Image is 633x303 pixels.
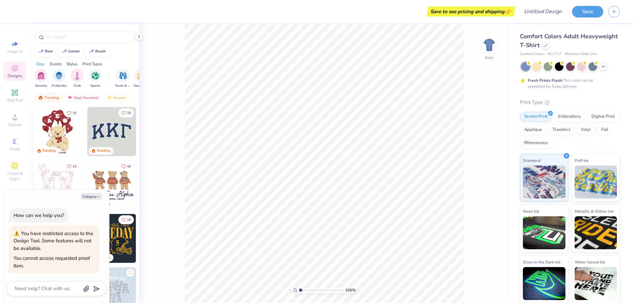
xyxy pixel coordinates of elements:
[554,112,585,122] div: Embroidery
[92,72,99,79] img: Sports Image
[38,49,44,53] img: trend_line.gif
[14,212,64,219] div: How can we help you?
[89,49,94,53] img: trend_line.gif
[37,72,45,79] img: Sorority Image
[115,69,131,88] div: filter for Rush & Bid
[62,49,67,53] img: trend_line.gif
[134,69,149,88] button: filter button
[127,165,131,168] span: 40
[548,51,561,57] span: # C1717
[52,69,67,88] div: filter for Fraternity
[64,162,79,171] button: Like
[64,94,102,102] div: Most Favorited
[528,78,563,83] strong: Fresh Prints Flash:
[345,287,356,293] span: 100 %
[485,55,494,61] div: Back
[575,166,617,198] img: Puff Ink
[134,83,149,88] span: Game Day
[45,34,130,40] input: Try "Alpha"
[33,107,82,156] img: 587403a7-0594-4a7f-b2bd-0ca67a3ff8dd
[90,83,101,88] span: Sports
[82,61,102,67] div: Print Types
[136,107,185,156] img: edfb13fc-0e43-44eb-bea2-bf7fc0dd67f9
[577,125,595,135] div: Vinyl
[67,61,77,67] div: Styles
[38,95,43,100] img: trending.gif
[119,72,127,79] img: Rush & Bid Image
[523,157,540,164] span: Standard
[520,32,618,49] span: Comfort Colors Adult Heavyweight T-Shirt
[115,83,131,88] span: Rush & Bid
[597,125,613,135] div: Foil
[520,51,544,57] span: Comfort Colors
[8,122,21,127] span: Upload
[81,107,130,156] img: e74243e0-e378-47aa-a400-bc6bcb25063a
[52,69,67,88] button: filter button
[483,38,496,51] img: Back
[134,69,149,88] div: filter for Game Day
[575,157,588,164] span: Puff Ink
[10,146,20,152] span: Greek
[34,69,47,88] button: filter button
[523,208,539,215] span: Neon Ink
[35,83,47,88] span: Sorority
[115,69,131,88] button: filter button
[548,125,575,135] div: Transfers
[523,166,565,198] img: Standard
[428,7,514,16] div: Save to see pricing and shipping
[67,95,73,100] img: most_fav.gif
[572,6,603,17] button: Save
[7,98,23,103] span: Add Text
[565,51,598,57] span: Minimum Order: 24 +
[34,69,47,88] div: filter for Sorority
[575,208,614,215] span: Metallic & Glitter Ink
[519,5,567,18] input: Untitled Design
[85,46,109,56] button: beach
[45,49,53,53] div: bear
[74,72,81,79] img: Club Image
[587,112,619,122] div: Digital Print
[127,111,131,115] span: 33
[126,269,134,277] button: Like
[8,73,22,78] span: Designs
[520,125,546,135] div: Applique
[81,161,130,209] img: d12a98c7-f0f7-4345-bf3a-b9f1b718b86e
[35,94,62,102] div: Trending
[118,162,134,171] button: Like
[73,165,76,168] span: 15
[64,108,79,117] button: Like
[106,95,112,100] img: Newest.gif
[14,255,90,269] div: You cannot access requested proof item.
[89,69,102,88] button: filter button
[89,69,102,88] div: filter for Sports
[74,83,81,88] span: Club
[35,46,56,56] button: bear
[97,148,110,153] div: Trending
[68,49,80,53] div: lemon
[87,161,136,209] img: a3be6b59-b000-4a72-aad0-0c575b892a6b
[520,99,620,106] div: Print Type
[137,72,145,79] img: Game Day Image
[71,69,84,88] div: filter for Club
[73,111,76,115] span: 10
[136,214,185,263] img: 2b704b5a-84f6-4980-8295-53d958423ff9
[528,77,609,89] div: This color can be expedited for 5 day delivery.
[33,161,82,209] img: 83dda5b0-2158-48ca-832c-f6b4ef4c4536
[104,94,129,102] div: Newest
[127,218,131,222] span: 18
[575,267,617,300] img: Water based Ink
[14,230,93,252] div: You have restricted access to the Design Tool. Some features will not be available.
[520,138,552,148] div: Rhinestones
[523,216,565,249] img: Neon Ink
[87,214,136,263] img: b8819b5f-dd70-42f8-b218-32dd770f7b03
[55,72,63,79] img: Fraternity Image
[575,216,617,249] img: Metallic & Glitter Ink
[58,46,83,56] button: lemon
[71,69,84,88] button: filter button
[42,148,56,153] div: Trending
[80,193,103,200] button: Collapse
[36,61,45,67] div: Orgs
[504,7,512,15] span: 👉
[50,61,62,67] div: Events
[575,258,605,265] span: Water based Ink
